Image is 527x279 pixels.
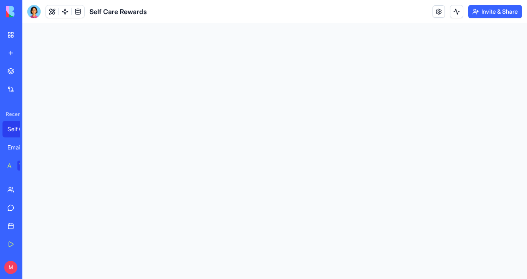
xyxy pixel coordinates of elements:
div: Self Care Rewards [7,125,31,133]
a: Email Marketing Generator [2,139,36,156]
span: M [4,261,17,274]
div: AI Logo Generator [7,161,12,170]
a: Self Care Rewards [2,121,36,137]
div: TRY [17,161,31,171]
button: Invite & Share [468,5,522,18]
span: Self Care Rewards [89,7,147,17]
div: Email Marketing Generator [7,143,31,152]
img: logo [6,6,57,17]
span: Recent [2,111,20,118]
a: AI Logo GeneratorTRY [2,157,36,174]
